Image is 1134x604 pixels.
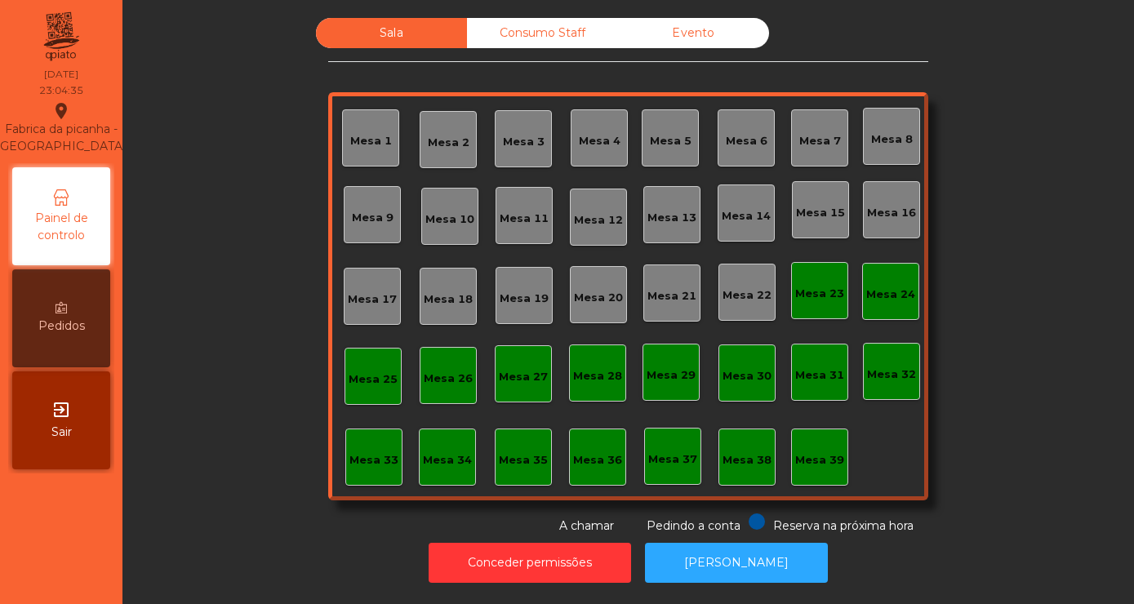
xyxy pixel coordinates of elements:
[723,452,772,469] div: Mesa 38
[726,133,767,149] div: Mesa 6
[39,83,83,98] div: 23:04:35
[650,133,692,149] div: Mesa 5
[723,368,772,384] div: Mesa 30
[424,291,473,308] div: Mesa 18
[795,286,844,302] div: Mesa 23
[796,205,845,221] div: Mesa 15
[647,367,696,384] div: Mesa 29
[573,452,622,469] div: Mesa 36
[429,543,631,583] button: Conceder permissões
[723,287,772,304] div: Mesa 22
[44,67,78,82] div: [DATE]
[645,543,828,583] button: [PERSON_NAME]
[16,210,106,244] span: Painel de controlo
[352,210,394,226] div: Mesa 9
[424,371,473,387] div: Mesa 26
[574,290,623,306] div: Mesa 20
[503,134,545,150] div: Mesa 3
[647,210,696,226] div: Mesa 13
[618,18,769,48] div: Evento
[573,368,622,384] div: Mesa 28
[559,518,614,533] span: A chamar
[51,400,71,420] i: exit_to_app
[428,135,469,151] div: Mesa 2
[795,452,844,469] div: Mesa 39
[51,424,72,441] span: Sair
[866,286,915,303] div: Mesa 24
[648,451,697,468] div: Mesa 37
[579,133,620,149] div: Mesa 4
[647,288,696,304] div: Mesa 21
[499,369,548,385] div: Mesa 27
[871,131,913,148] div: Mesa 8
[499,452,548,469] div: Mesa 35
[41,8,81,65] img: qpiato
[316,18,467,48] div: Sala
[799,133,841,149] div: Mesa 7
[867,205,916,221] div: Mesa 16
[722,208,771,224] div: Mesa 14
[795,367,844,384] div: Mesa 31
[425,211,474,228] div: Mesa 10
[500,211,549,227] div: Mesa 11
[647,518,740,533] span: Pedindo a conta
[423,452,472,469] div: Mesa 34
[467,18,618,48] div: Consumo Staff
[773,518,914,533] span: Reserva na próxima hora
[349,371,398,388] div: Mesa 25
[350,133,392,149] div: Mesa 1
[348,291,397,308] div: Mesa 17
[51,101,71,121] i: location_on
[867,366,916,383] div: Mesa 32
[574,212,623,229] div: Mesa 12
[38,318,85,335] span: Pedidos
[500,291,549,307] div: Mesa 19
[349,452,398,469] div: Mesa 33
